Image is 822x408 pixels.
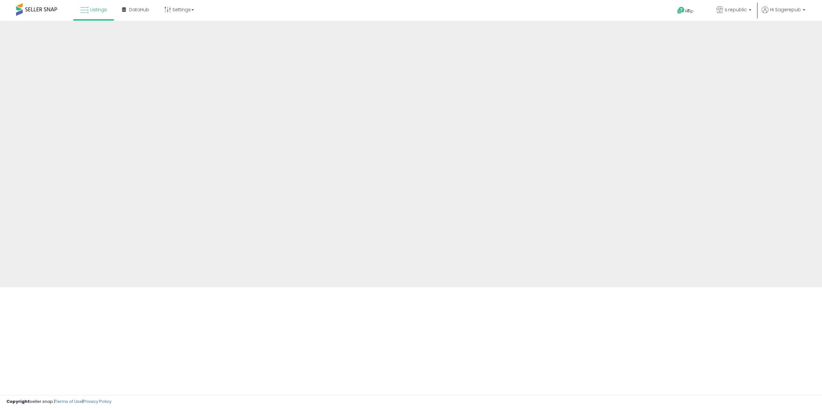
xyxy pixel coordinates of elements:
span: DataHub [129,6,149,13]
span: s.republic [725,6,747,13]
span: Listings [90,6,107,13]
a: Help [672,2,706,21]
span: Help [685,8,694,14]
i: Get Help [677,6,685,14]
span: Hi Sagerepub [770,6,801,13]
a: Hi Sagerepub [762,6,805,21]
